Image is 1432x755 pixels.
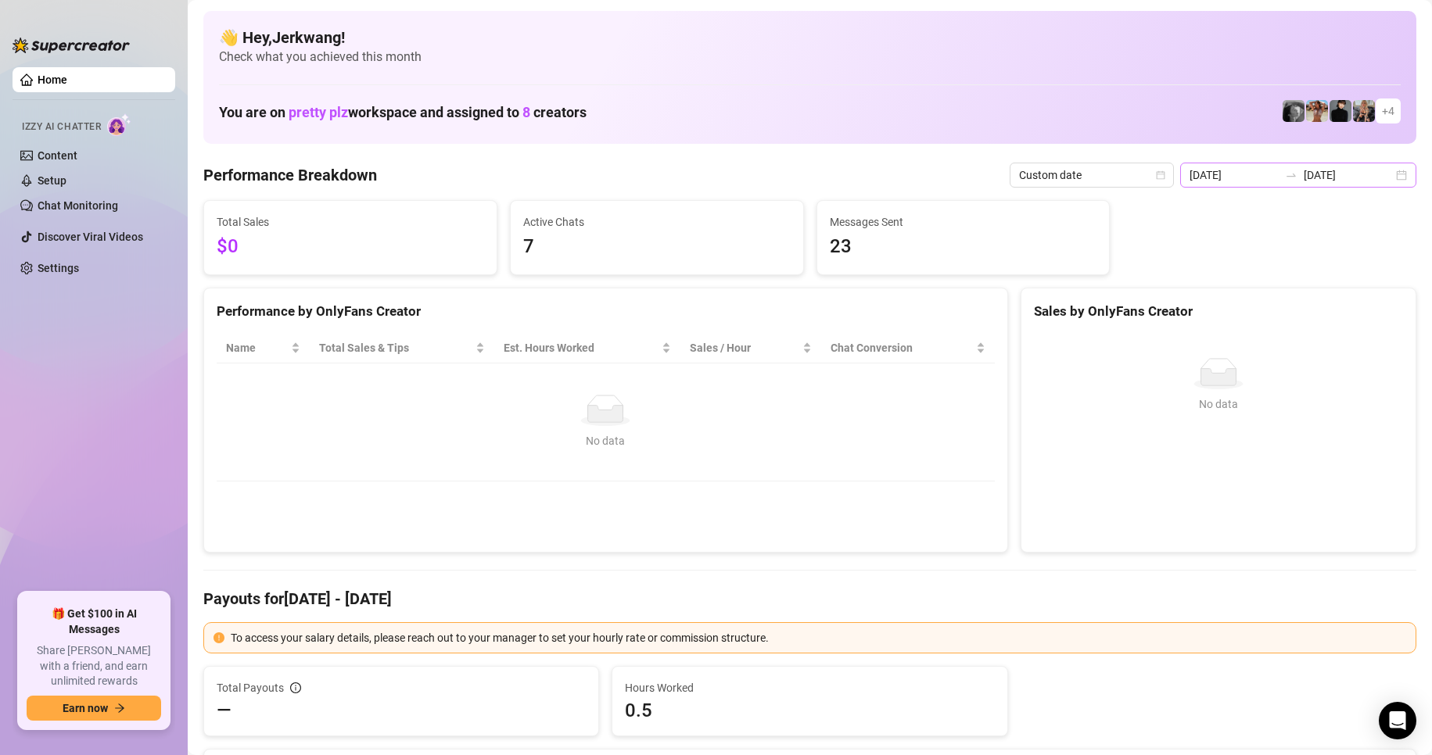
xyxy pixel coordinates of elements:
[1034,301,1403,322] div: Sales by OnlyFans Creator
[1353,100,1375,122] img: Violet
[232,432,979,449] div: No data
[310,333,494,363] th: Total Sales & Tips
[22,120,101,134] span: Izzy AI Chatter
[523,213,791,231] span: Active Chats
[226,339,288,356] span: Name
[38,174,66,187] a: Setup
[217,232,484,262] span: $0
[217,679,284,696] span: Total Payouts
[1156,170,1165,180] span: calendar
[625,698,994,723] span: 0.5
[114,703,125,714] span: arrow-right
[107,113,131,136] img: AI Chatter
[1304,166,1393,184] input: End date
[1283,100,1305,122] img: Amber
[830,232,1097,262] span: 23
[231,629,1406,646] div: To access your salary details, please reach out to your manager to set your hourly rate or commis...
[289,104,348,120] span: pretty plz
[219,48,1401,66] span: Check what you achieved this month
[217,213,484,231] span: Total Sales
[219,104,587,121] h1: You are on workspace and assigned to creators
[27,696,161,721] button: Earn nowarrow-right
[523,232,791,262] span: 7
[217,698,231,723] span: —
[690,339,799,356] span: Sales / Hour
[13,38,130,53] img: logo-BBDzfeDw.svg
[38,199,118,212] a: Chat Monitoring
[203,588,1416,610] h4: Payouts for [DATE] - [DATE]
[504,339,659,356] div: Est. Hours Worked
[38,149,77,162] a: Content
[1190,166,1279,184] input: Start date
[217,333,310,363] th: Name
[1306,100,1328,122] img: Amber
[1019,163,1165,187] span: Custom date
[27,607,161,637] span: 🎁 Get $100 in AI Messages
[219,27,1401,48] h4: 👋 Hey, Jerkwang !
[217,301,995,322] div: Performance by OnlyFans Creator
[319,339,472,356] span: Total Sales & Tips
[522,104,530,120] span: 8
[1040,395,1397,413] div: No data
[1382,102,1394,120] span: + 4
[27,643,161,689] span: Share [PERSON_NAME] with a friend, and earn unlimited rewards
[830,213,1097,231] span: Messages Sent
[203,164,377,186] h4: Performance Breakdown
[214,632,224,643] span: exclamation-circle
[831,339,972,356] span: Chat Conversion
[38,262,79,274] a: Settings
[290,682,301,693] span: info-circle
[1379,702,1416,739] div: Open Intercom Messenger
[1330,100,1351,122] img: Camille
[63,702,108,714] span: Earn now
[680,333,821,363] th: Sales / Hour
[625,679,994,696] span: Hours Worked
[1285,169,1297,181] span: to
[38,73,67,86] a: Home
[38,231,143,243] a: Discover Viral Videos
[1285,169,1297,181] span: swap-right
[821,333,994,363] th: Chat Conversion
